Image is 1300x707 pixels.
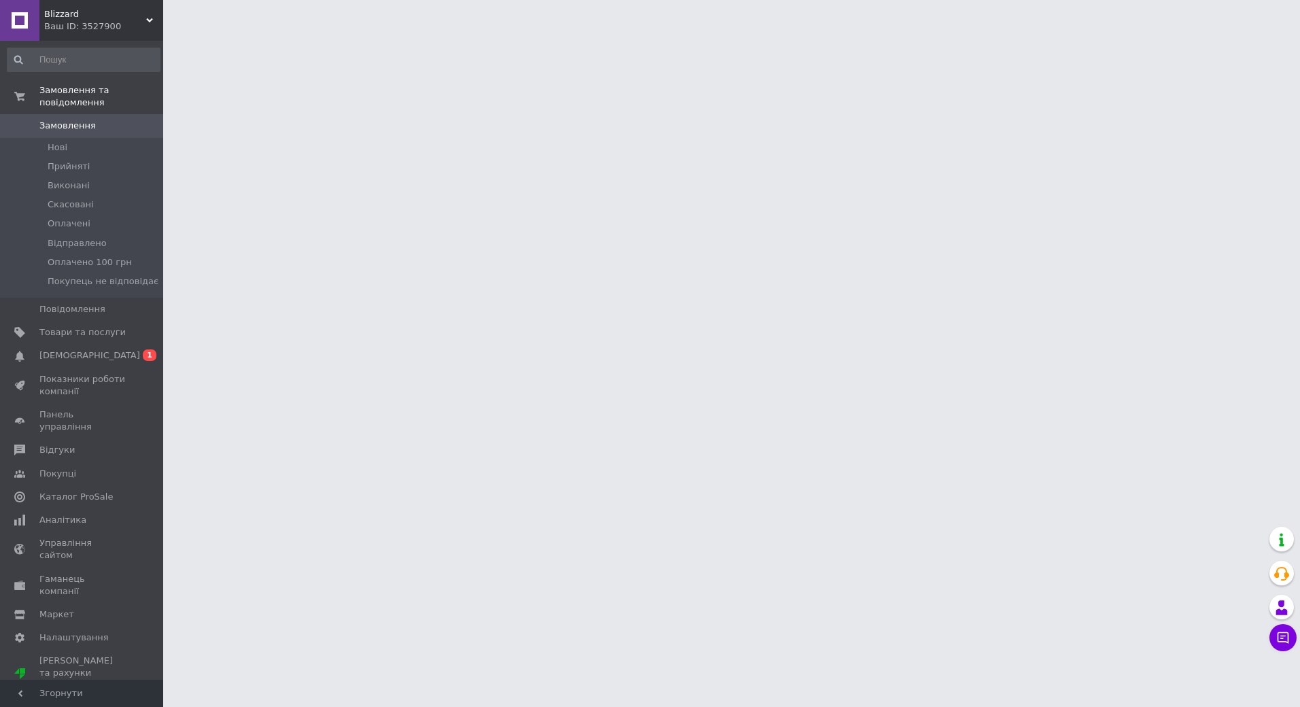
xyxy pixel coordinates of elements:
[48,160,90,173] span: Прийняті
[39,373,126,398] span: Показники роботи компанії
[39,303,105,315] span: Повідомлення
[48,199,94,211] span: Скасовані
[39,632,109,644] span: Налаштування
[39,573,126,598] span: Гаманець компанії
[39,491,113,503] span: Каталог ProSale
[48,237,107,249] span: Відправлено
[39,655,126,692] span: [PERSON_NAME] та рахунки
[143,349,156,361] span: 1
[48,179,90,192] span: Виконані
[39,537,126,562] span: Управління сайтом
[44,8,146,20] span: Blizzard
[39,84,163,109] span: Замовлення та повідомлення
[48,275,158,288] span: Покупець не відповідає
[39,349,140,362] span: [DEMOGRAPHIC_DATA]
[44,20,163,33] div: Ваш ID: 3527900
[39,409,126,433] span: Панель управління
[39,326,126,339] span: Товари та послуги
[7,48,160,72] input: Пошук
[39,608,74,621] span: Маркет
[39,514,86,526] span: Аналітика
[48,218,90,230] span: Оплачені
[1269,624,1297,651] button: Чат з покупцем
[48,141,67,154] span: Нові
[39,120,96,132] span: Замовлення
[48,256,132,269] span: Оплачено 100 грн
[39,468,76,480] span: Покупці
[39,444,75,456] span: Відгуки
